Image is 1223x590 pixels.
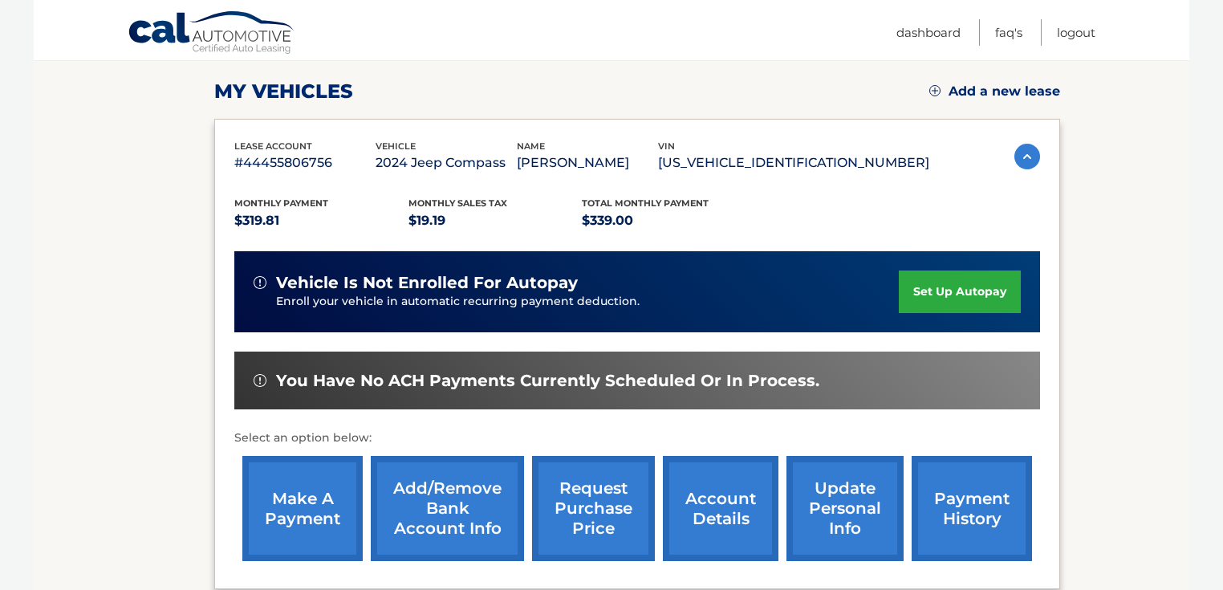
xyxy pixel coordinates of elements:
[234,210,408,232] p: $319.81
[276,293,899,311] p: Enroll your vehicle in automatic recurring payment deduction.
[929,83,1060,100] a: Add a new lease
[214,79,353,104] h2: my vehicles
[234,429,1040,448] p: Select an option below:
[896,19,961,46] a: Dashboard
[254,276,266,289] img: alert-white.svg
[371,456,524,561] a: Add/Remove bank account info
[234,140,312,152] span: lease account
[1057,19,1095,46] a: Logout
[786,456,904,561] a: update personal info
[234,152,376,174] p: #44455806756
[912,456,1032,561] a: payment history
[582,197,709,209] span: Total Monthly Payment
[658,140,675,152] span: vin
[276,273,578,293] span: vehicle is not enrolled for autopay
[408,210,583,232] p: $19.19
[899,271,1021,313] a: set up autopay
[929,85,941,96] img: add.svg
[242,456,363,561] a: make a payment
[532,456,655,561] a: request purchase price
[376,140,416,152] span: vehicle
[234,197,328,209] span: Monthly Payment
[995,19,1022,46] a: FAQ's
[582,210,756,232] p: $339.00
[658,152,929,174] p: [US_VEHICLE_IDENTIFICATION_NUMBER]
[376,152,517,174] p: 2024 Jeep Compass
[1014,144,1040,169] img: accordion-active.svg
[276,371,819,391] span: You have no ACH payments currently scheduled or in process.
[254,374,266,387] img: alert-white.svg
[128,10,296,57] a: Cal Automotive
[517,152,658,174] p: [PERSON_NAME]
[517,140,545,152] span: name
[663,456,778,561] a: account details
[408,197,507,209] span: Monthly sales Tax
